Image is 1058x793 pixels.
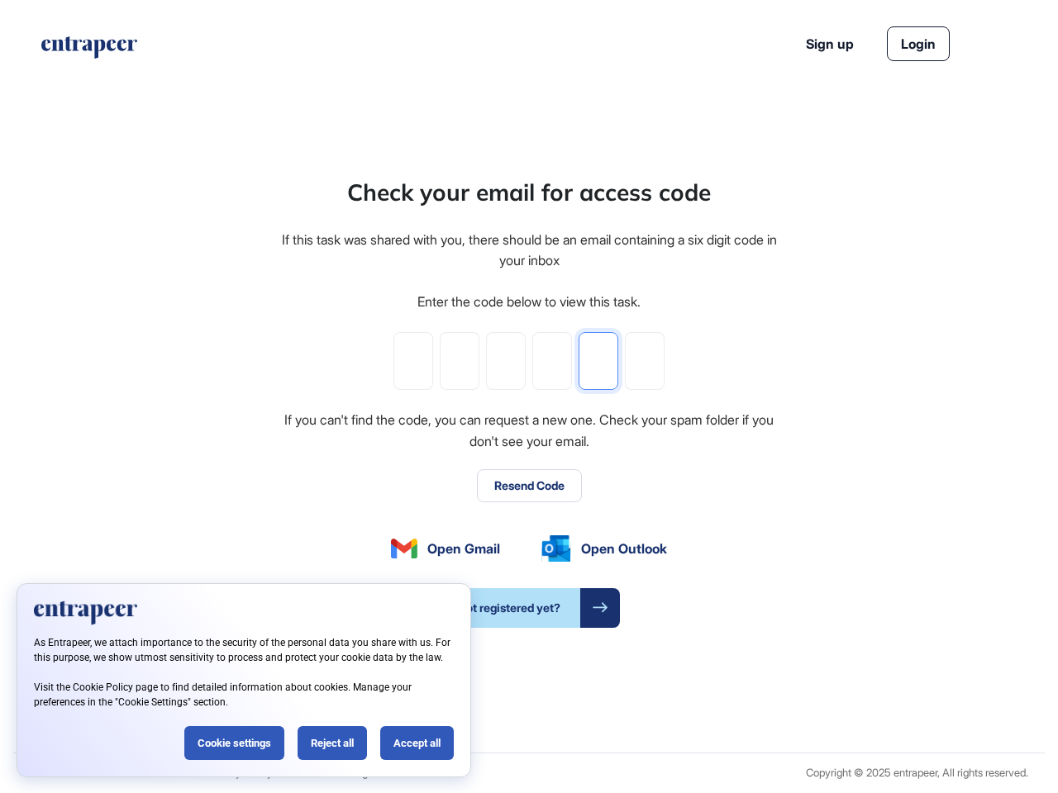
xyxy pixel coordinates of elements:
div: If this task was shared with you, there should be an email containing a six digit code in your inbox [279,230,779,272]
div: Copyright © 2025 entrapeer, All rights reserved. [806,767,1028,779]
span: Open Gmail [427,539,500,558]
div: If you can't find the code, you can request a new one. Check your spam folder if you don't see yo... [279,410,779,452]
a: Sign up [806,34,854,54]
button: Resend Code [477,469,582,502]
span: Open Outlook [581,539,667,558]
div: Enter the code below to view this task. [417,292,641,313]
a: entrapeer-logo [40,36,139,64]
div: Check your email for access code [347,175,711,210]
span: Not registered yet? [438,588,580,628]
a: Open Gmail [391,539,500,558]
a: Login [887,26,950,61]
a: Open Outlook [541,535,667,562]
a: Not registered yet? [438,588,620,628]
